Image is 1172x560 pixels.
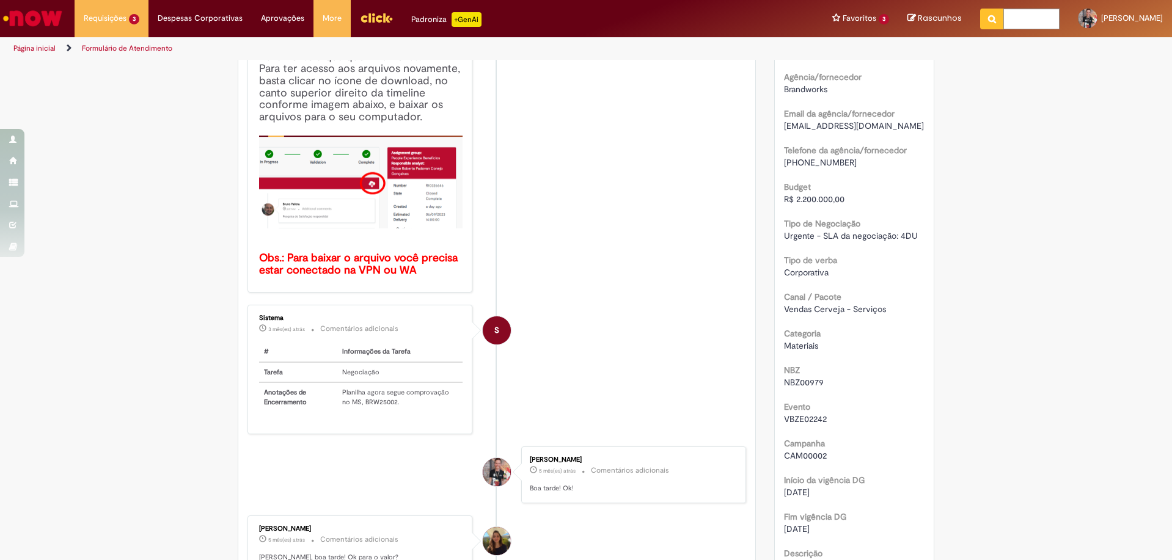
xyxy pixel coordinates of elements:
[784,365,800,376] b: NBZ
[158,12,243,24] span: Despesas Corporativas
[784,120,924,131] span: [EMAIL_ADDRESS][DOMAIN_NAME]
[259,382,337,412] th: Anotações de Encerramento
[268,325,305,333] time: 23/06/2025 17:04:20
[9,37,772,60] ul: Trilhas de página
[784,377,824,388] span: NBZ00979
[784,267,829,278] span: Corporativa
[530,484,733,493] p: Boa tarde! Ok!
[360,9,393,27] img: click_logo_yellow_360x200.png
[980,9,1004,29] button: Pesquisar
[483,458,511,486] div: Victor Grecco
[784,157,857,168] span: [PHONE_NUMBER]
[129,14,139,24] span: 3
[784,523,810,534] span: [DATE]
[784,548,822,559] b: Descrição
[337,382,463,412] td: Planilha agora segue comprovação no MS, BRW25002.
[320,324,398,334] small: Comentários adicionais
[539,467,576,475] time: 07/05/2025 18:26:15
[259,315,463,322] div: Sistema
[268,325,305,333] span: 3 mês(es) atrás
[784,328,821,339] b: Categoria
[784,438,825,449] b: Campanha
[483,316,511,344] div: System
[259,362,337,383] th: Tarefa
[784,71,862,82] b: Agência/fornecedor
[483,527,511,555] div: Lara Moccio Breim Solera
[337,362,463,383] td: Negociação
[13,43,56,53] a: Página inicial
[784,108,895,119] b: Email da agência/fornecedor
[784,340,818,351] span: Materiais
[784,450,827,461] span: CAM00002
[907,13,962,24] a: Rascunhos
[259,136,463,228] img: x_mdbda_azure_blob.picture2.png
[784,230,918,241] span: Urgente - SLA da negociação: 4DU
[784,511,846,522] b: Fim vigência DG
[268,536,305,544] span: 5 mês(es) atrás
[784,413,827,424] span: VBZE02242
[784,291,841,302] b: Canal / Pacote
[261,12,304,24] span: Aprovações
[494,316,499,345] span: S
[784,255,837,266] b: Tipo de verba
[259,251,461,277] b: Obs.: Para baixar o arquivo você precisa estar conectado na VPN ou WA
[591,465,669,476] small: Comentários adicionais
[784,401,810,412] b: Evento
[259,342,337,362] th: #
[82,43,172,53] a: Formulário de Atendimento
[411,12,482,27] div: Padroniza
[784,487,810,498] span: [DATE]
[784,194,844,205] span: R$ 2.200.000,00
[843,12,876,24] span: Favoritos
[539,467,576,475] span: 5 mês(es) atrás
[784,218,860,229] b: Tipo de Negociação
[323,12,342,24] span: More
[1101,13,1163,23] span: [PERSON_NAME]
[337,342,463,362] th: Informações da Tarefa
[784,475,865,485] b: Início da vigência DG
[259,525,463,533] div: [PERSON_NAME]
[784,84,827,95] span: Brandworks
[784,304,886,315] span: Vendas Cerveja - Serviços
[84,12,126,24] span: Requisições
[784,145,907,156] b: Telefone da agência/fornecedor
[784,181,811,192] b: Budget
[268,536,305,544] time: 07/05/2025 18:25:09
[918,12,962,24] span: Rascunhos
[320,534,398,545] small: Comentários adicionais
[530,456,733,464] div: [PERSON_NAME]
[1,6,64,31] img: ServiceNow
[452,12,482,27] p: +GenAi
[879,14,889,24] span: 3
